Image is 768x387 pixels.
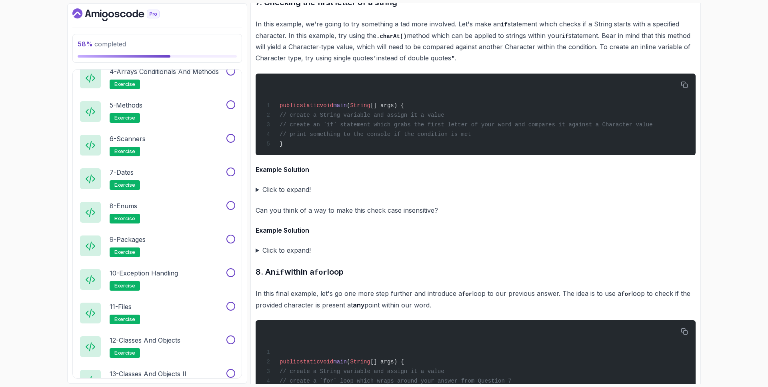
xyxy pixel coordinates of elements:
button: 4-Arrays Conditionals and Methodsexercise [79,67,235,89]
span: exercise [114,115,135,121]
span: main [333,102,347,109]
span: exercise [114,215,135,222]
span: [] args) { [370,359,404,365]
span: // create a `for` loop which wraps around your answer from Question 7 [280,378,512,384]
span: completed [78,40,126,48]
p: Can you think of a way to make this check case insensitive? [256,205,696,216]
span: String [350,359,370,365]
code: if [562,33,569,40]
span: public [280,102,300,109]
span: void [320,102,334,109]
p: 5 - Methods [110,100,142,110]
span: // create a String variable and assign it a value [280,368,444,375]
summary: Click to expand! [256,184,696,195]
span: [] args) { [370,102,404,109]
p: 10 - Exception Handling [110,268,178,278]
code: for [621,291,631,297]
code: " [451,56,454,62]
p: 6 - Scanners [110,134,146,144]
p: 11 - Files [110,302,132,311]
p: In this final example, let's go one more step further and introduce a loop to our previous answer... [256,288,696,311]
button: 6-Scannersexercise [79,134,235,156]
span: } [280,141,283,147]
span: ( [347,102,350,109]
span: void [320,359,334,365]
p: In this example, we're going to try something a tad more involved. Let's make an statement which ... [256,18,696,64]
span: exercise [114,148,135,155]
code: for [462,291,472,297]
button: 8-Enumsexercise [79,201,235,223]
span: 58 % [78,40,93,48]
p: 7 - Dates [110,168,134,177]
button: 10-Exception Handlingexercise [79,268,235,291]
button: 7-Datesexercise [79,168,235,190]
a: Dashboard [72,8,178,21]
span: exercise [114,81,135,88]
span: exercise [114,249,135,255]
span: // print something to the console if the condition is met [280,131,471,138]
code: if [501,22,508,28]
p: 8 - Enums [110,201,137,211]
span: static [300,359,320,365]
strong: any [353,301,364,309]
button: 12-Classes and Objectsexercise [79,335,235,358]
code: ' [373,56,376,62]
span: static [300,102,320,109]
button: 5-Methodsexercise [79,100,235,123]
span: public [280,359,300,365]
span: // create a String variable and assign it a value [280,112,444,118]
span: exercise [114,316,135,323]
span: main [333,359,347,365]
p: 9 - Packages [110,235,146,244]
code: .charAt() [376,33,407,40]
h4: Example Solution [256,225,696,235]
span: exercise [114,350,135,356]
summary: Click to expand! [256,245,696,256]
h4: Example Solution [256,165,696,174]
p: 13 - Classes and Objects II [110,369,186,379]
code: for [314,269,327,277]
code: if [276,269,284,277]
p: 12 - Classes and Objects [110,335,180,345]
span: // create an `if` statement which grabs the first letter of your word and compares it against a C... [280,122,653,128]
h3: 8. An within a loop [256,265,696,279]
button: 11-Filesexercise [79,302,235,324]
span: String [350,102,370,109]
p: 4 - Arrays Conditionals and Methods [110,67,219,76]
button: 9-Packagesexercise [79,235,235,257]
span: exercise [114,283,135,289]
span: ( [347,359,350,365]
span: exercise [114,182,135,188]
